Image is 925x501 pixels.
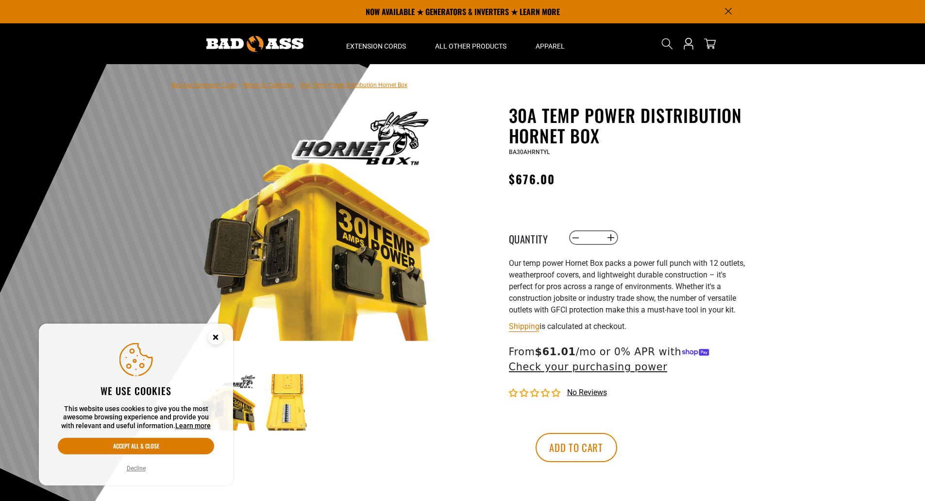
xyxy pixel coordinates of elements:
[509,149,550,155] span: BA30AHRNTYL
[536,42,565,51] span: Apparel
[509,259,745,314] span: Our temp power Hornet Box packs a power full punch with 12 outlets, weatherproof covers, and ligh...
[509,322,539,331] a: Shipping
[435,42,506,51] span: All Other Products
[659,36,675,52] summary: Search
[124,464,149,473] button: Decline
[509,231,557,244] label: Quantity
[300,82,407,88] span: 30A Temp Power Distribution Hornet Box
[171,79,407,90] nav: breadcrumbs
[536,433,617,462] button: Add to cart
[567,388,607,397] span: No reviews
[239,82,241,88] span: ›
[206,36,303,52] img: Bad Ass Extension Cords
[346,42,406,51] span: Extension Cords
[420,23,521,64] summary: All Other Products
[509,170,555,188] span: $676.00
[39,324,233,486] aside: Cookie Consent
[521,23,579,64] summary: Apparel
[332,23,420,64] summary: Extension Cords
[509,105,747,146] h1: 30A Temp Power Distribution Hornet Box
[296,82,298,88] span: ›
[509,389,562,398] span: 0.00 stars
[243,82,294,88] a: Return to Collection
[171,82,237,88] a: Bad Ass Extension Cords
[58,384,214,397] h2: We use cookies
[58,405,214,431] p: This website uses cookies to give you the most awesome browsing experience and provide you with r...
[175,422,211,430] a: Learn more
[58,438,214,454] button: Accept all & close
[509,320,747,333] div: is calculated at checkout.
